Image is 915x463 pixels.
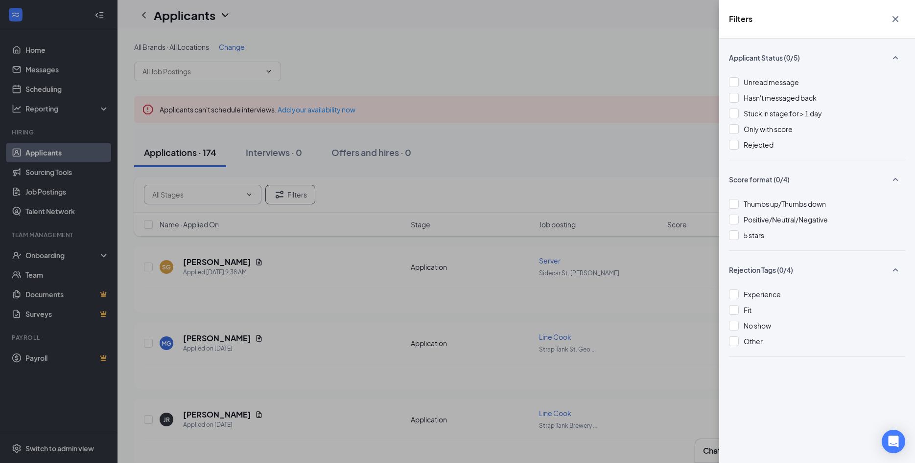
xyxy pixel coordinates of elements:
div: Open Intercom Messenger [882,430,905,453]
button: SmallChevronUp [886,170,905,189]
span: Positive/Neutral/Negative [744,215,828,224]
button: SmallChevronUp [886,261,905,279]
span: Applicant Status (0/5) [729,53,800,63]
span: Experience [744,290,781,299]
span: Hasn't messaged back [744,93,817,102]
svg: SmallChevronUp [890,264,901,276]
span: Thumbs up/Thumbs down [744,199,826,208]
span: Score format (0/4) [729,175,790,184]
span: Other [744,337,763,346]
svg: Cross [890,13,901,25]
h5: Filters [729,14,752,24]
span: Fit [744,306,751,314]
span: No show [744,321,771,330]
svg: SmallChevronUp [890,52,901,64]
span: Rejected [744,140,774,149]
button: SmallChevronUp [886,48,905,67]
span: Only with score [744,125,793,133]
span: Stuck in stage for > 1 day [744,109,822,118]
svg: SmallChevronUp [890,174,901,185]
span: 5 stars [744,231,764,240]
span: Unread message [744,78,799,87]
button: Cross [886,10,905,28]
span: Rejection Tags (0/4) [729,265,793,275]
